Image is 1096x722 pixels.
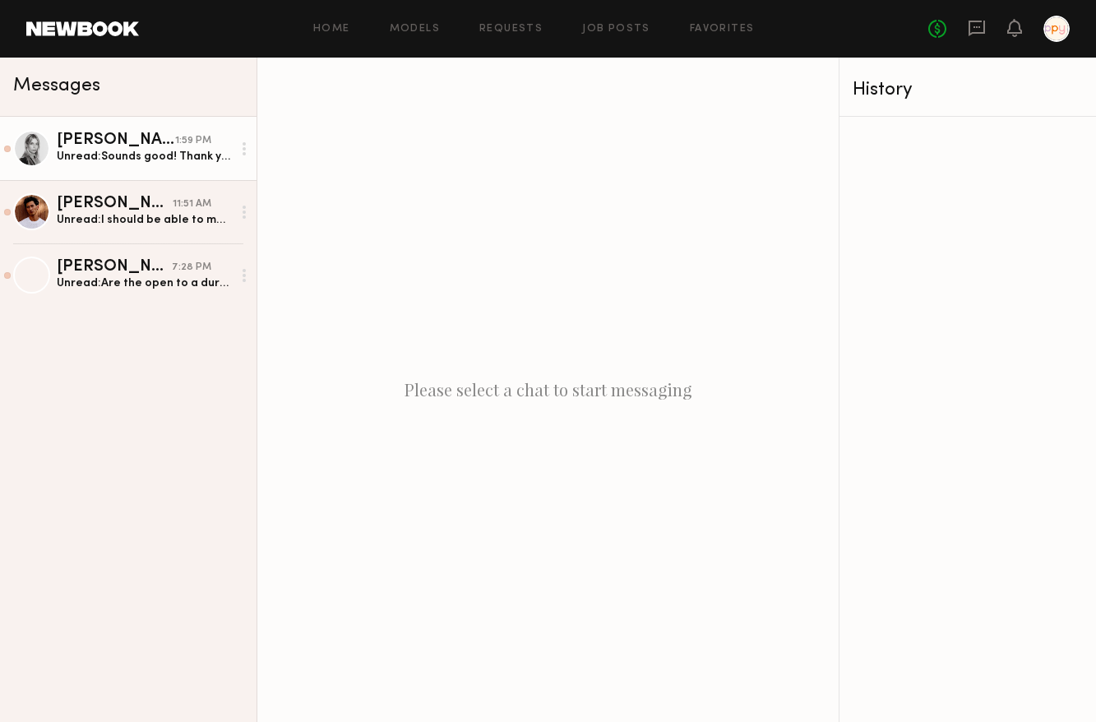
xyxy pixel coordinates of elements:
div: 1:59 PM [175,133,211,149]
div: [PERSON_NAME] [57,259,172,275]
div: 7:28 PM [172,260,211,275]
span: Messages [13,76,100,95]
div: Unread: Sounds good! Thank you so much 😊 [57,149,232,164]
div: [PERSON_NAME] [57,132,175,149]
div: History [853,81,1083,100]
div: Unread: Are the open to a duration? I normally don’t do perpetuity [57,275,232,291]
div: 11:51 AM [173,197,211,212]
a: Favorites [690,24,755,35]
div: Unread: I should be able to make it work if it’s leaning towards the [DATE] date. When can you co... [57,212,232,228]
div: Please select a chat to start messaging [257,58,839,722]
a: Job Posts [582,24,650,35]
div: [PERSON_NAME] [57,196,173,212]
a: Home [313,24,350,35]
a: Requests [479,24,543,35]
a: Models [390,24,440,35]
